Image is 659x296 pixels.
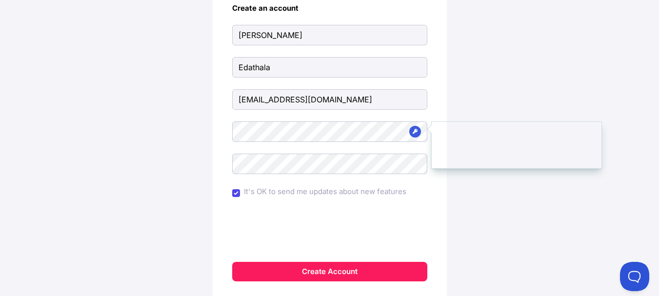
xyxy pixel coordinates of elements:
[256,212,404,250] iframe: reCAPTCHA
[244,186,406,197] label: It's OK to send me updates about new features
[620,262,649,291] iframe: Toggle Customer Support
[232,4,427,13] h4: Create an account
[232,89,427,110] input: Email
[232,25,427,45] input: First Name
[232,57,427,78] input: Last Name
[409,126,421,138] multipassword: MultiPassword
[232,262,427,281] button: Create Account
